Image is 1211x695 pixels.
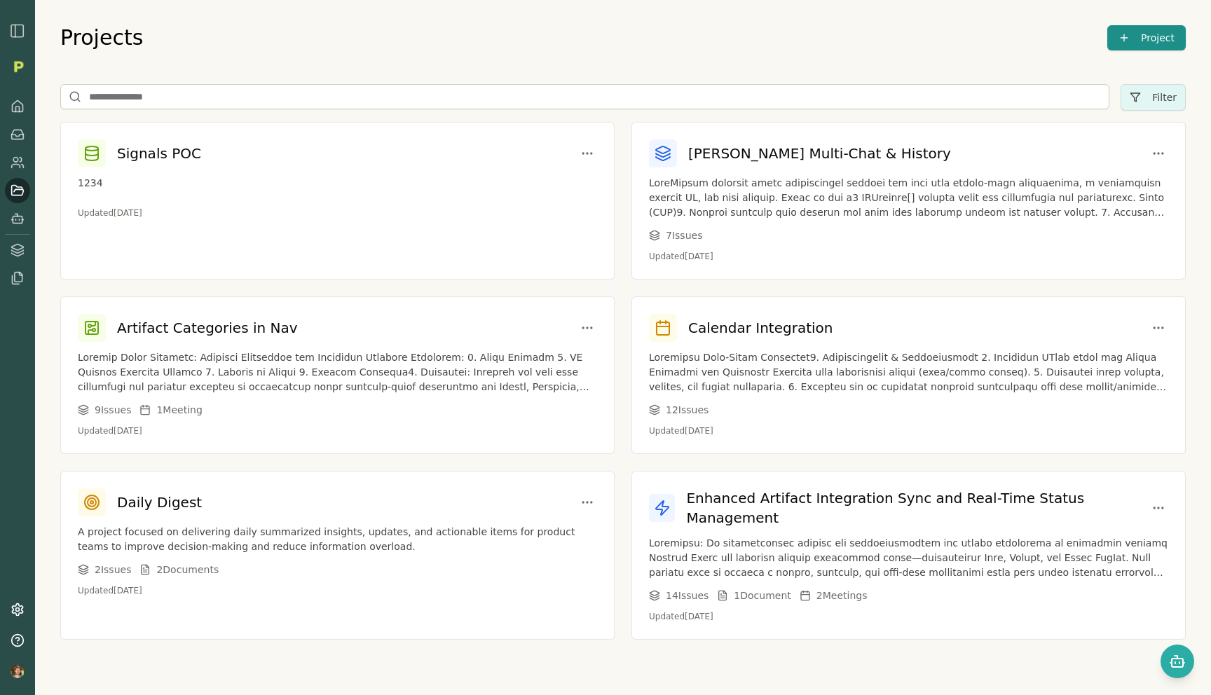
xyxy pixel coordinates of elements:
span: 1 Document [734,589,791,603]
h1: Projects [60,25,143,50]
button: Filter [1121,84,1186,111]
span: 9 Issue s [95,403,131,417]
p: Loremipsu Dolo-Sitam Consectet9. Adipiscingelit & Seddoeiusmodt 2. Incididun UTlab etdol mag Aliq... [649,350,1168,394]
p: Updated [DATE] [78,207,597,219]
h3: Daily Digest [117,493,202,512]
button: Project options [1149,318,1168,338]
span: 2 Issue s [95,563,131,577]
img: profile [11,664,25,678]
button: Project options [577,493,597,512]
button: Project options [1149,498,1168,518]
p: Loremip Dolor Sitametc: Adipisci Elitseddoe tem Incididun Utlabore Etdolorem: 0. Aliqu Enimadm 5.... [78,350,597,394]
h3: [PERSON_NAME] Multi-Chat & History [688,144,951,163]
img: Organization logo [8,56,29,77]
h3: Artifact Categories in Nav [117,318,298,338]
button: Open chat [1161,645,1194,678]
button: Project options [577,144,597,163]
p: Updated [DATE] [649,425,1168,436]
p: Updated [DATE] [649,251,1168,262]
button: Help [5,628,30,653]
h3: Enhanced Artifact Integration Sync and Real-Time Status Management [686,488,1149,528]
p: Updated [DATE] [78,425,597,436]
p: LoreMipsum dolorsit ametc adipiscingel seddoei tem inci utla etdolo-magn aliquaenima, m veniamqui... [649,176,1168,220]
span: 12 Issue s [666,403,709,417]
p: Updated [DATE] [649,611,1168,622]
h3: Signals POC [117,144,201,163]
span: 2 Document s [156,563,219,577]
span: 14 Issue s [666,589,709,603]
p: 1234 [78,176,597,191]
span: 1 Meeting [156,403,202,417]
button: Project [1107,25,1186,50]
span: 7 Issue s [666,228,702,242]
p: Updated [DATE] [78,585,597,596]
p: A project focused on delivering daily summarized insights, updates, and actionable items for prod... [78,525,597,554]
img: sidebar [9,22,26,39]
span: 2 Meeting s [816,589,868,603]
button: Project options [1149,144,1168,163]
p: Loremipsu: Do sitametconsec adipisc eli seddoeiusmodtem inc utlabo etdolorema al enimadmin veniam... [649,536,1168,580]
button: Project options [577,318,597,338]
h3: Calendar Integration [688,318,833,338]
